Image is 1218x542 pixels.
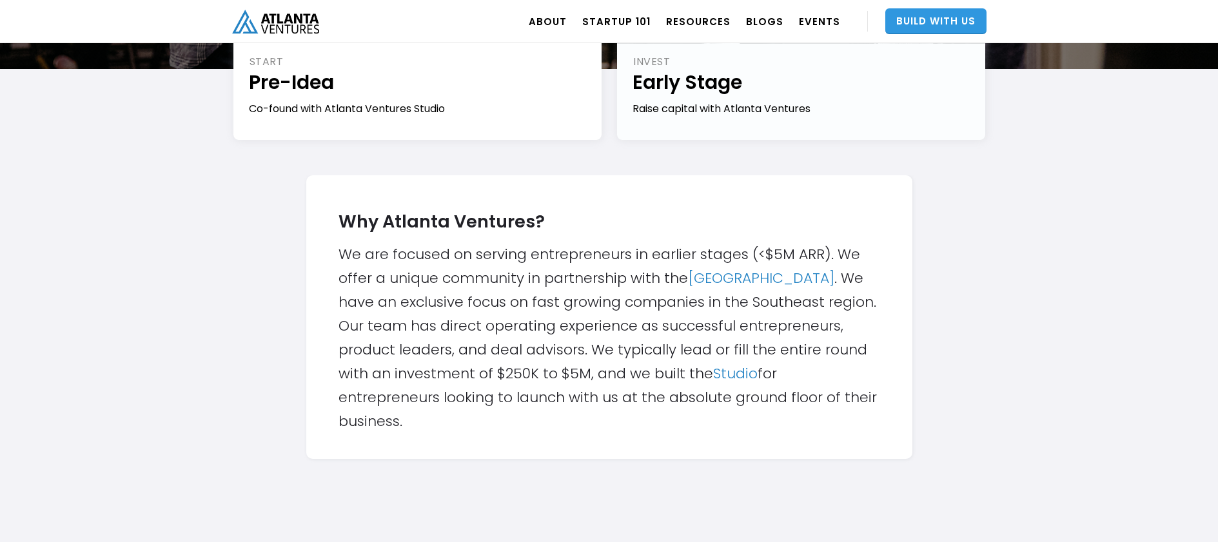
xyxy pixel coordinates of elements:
div: Co-found with Atlanta Ventures Studio [249,102,587,116]
a: [GEOGRAPHIC_DATA] [688,268,834,288]
div: We are focused on serving entrepreneurs in earlier stages (<$5M ARR). We offer a unique community... [339,201,880,433]
a: RESOURCES [666,3,731,39]
div: START [250,55,587,69]
h1: Early Stage [633,69,971,95]
strong: Why Atlanta Ventures? [339,209,545,233]
h1: Pre-Idea [249,69,587,95]
div: INVEST [633,55,971,69]
a: EVENTS [799,3,840,39]
a: Build With Us [885,8,987,34]
div: Raise capital with Atlanta Ventures [633,102,971,116]
a: BLOGS [746,3,783,39]
a: Studio [713,363,758,383]
a: Startup 101 [582,3,651,39]
a: ABOUT [529,3,567,39]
